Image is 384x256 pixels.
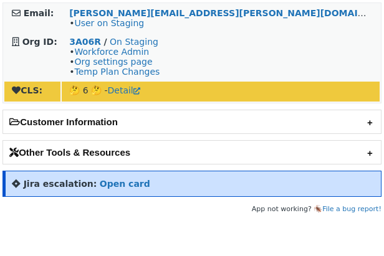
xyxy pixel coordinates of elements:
strong: Jira escalation: [24,179,97,189]
td: 🤔 6 🤔 - [62,82,380,102]
a: Org settings page [74,57,152,67]
a: 3A06R [69,37,101,47]
strong: CLS: [12,85,42,95]
a: Temp Plan Changes [74,67,160,77]
strong: / [103,37,107,47]
strong: Org ID: [22,37,57,47]
a: Workforce Admin [74,47,149,57]
strong: Email: [24,8,54,18]
span: • • • [69,47,160,77]
a: On Staging [110,37,158,47]
a: Open card [100,179,150,189]
h2: Other Tools & Resources [3,141,381,164]
footer: App not working? 🪳 [2,203,382,216]
span: • [69,18,144,28]
a: File a bug report! [322,205,382,213]
a: Detail [108,85,140,95]
a: User on Staging [74,18,144,28]
h2: Customer Information [3,110,381,133]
